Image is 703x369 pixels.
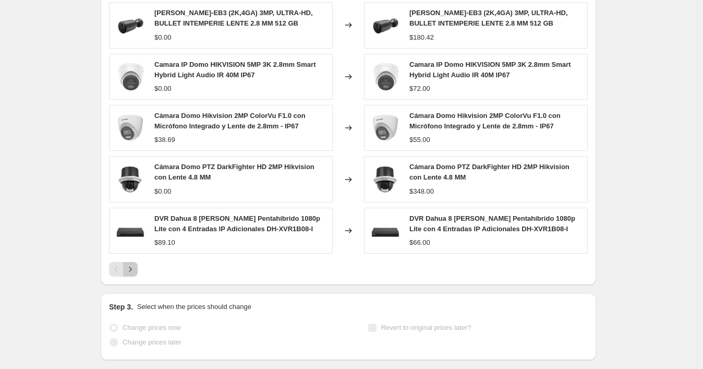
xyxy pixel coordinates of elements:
div: $0.00 [154,84,172,94]
div: $38.69 [154,135,175,145]
img: DH-XVR1B08-I-2_80x.jpg [370,215,401,246]
span: Cámara Domo Hikvision 2MP ColorVu F1.0 con Micrófono Integrado y Lente de 2.8mm - IP67 [154,112,306,130]
button: Next [123,262,138,277]
img: DS-2AE4225T-D3-1_80x.jpg [370,164,401,195]
span: Camara IP Domo HIKVISION 5MP 3K 2.8mm Smart Hybrid Light Audio IR 40M IP67 [409,61,571,79]
div: $55.00 [409,135,430,145]
img: DS-2CE72DF0T-FS2.8MM_80x.jpg [115,112,146,144]
img: Sinnombre_0e0fd93d-616e-4af5-9a7d-8ebbde2fda43_80x.jpg [370,9,401,41]
img: DS-2CE72DF0T-FS2.8MM_80x.jpg [370,112,401,144]
p: Select when the prices should change [137,302,251,312]
img: Sinnombre_0e0fd93d-616e-4af5-9a7d-8ebbde2fda43_80x.jpg [115,9,146,41]
div: $348.00 [409,186,434,197]
span: Revert to original prices later? [381,324,471,331]
div: $0.00 [154,32,172,43]
span: Change prices later [123,338,181,346]
div: $72.00 [409,84,430,94]
span: Camara IP Domo HIKVISION 5MP 3K 2.8mm Smart Hybrid Light Audio IR 40M IP67 [154,61,316,79]
span: Cámara Domo PTZ DarkFighter HD 2MP Hikvision con Lente 4.8 MM [154,163,314,181]
div: $0.00 [154,186,172,197]
div: $180.42 [409,32,434,43]
div: $89.10 [154,237,175,248]
img: 11_d17590c2-7d64-44df-b9d7-d84aac95259c_80x.jpg [115,61,146,92]
span: DVR Dahua 8 [PERSON_NAME] Pentahíbrido 1080p Lite con 4 Entradas IP Adicionales DH-XVR1B08-I [154,215,320,233]
nav: Pagination [109,262,138,277]
span: Cámara Domo Hikvision 2MP ColorVu F1.0 con Micrófono Integrado y Lente de 2.8mm - IP67 [409,112,561,130]
h2: Step 3. [109,302,133,312]
span: [PERSON_NAME]-EB3 (2K,4GA) 3MP, ULTRA-HD, BULLET INTEMPERIE LENTE 2.8 MM 512 GB [409,9,568,27]
div: $66.00 [409,237,430,248]
img: DS-2AE4225T-D3-1_80x.jpg [115,164,146,195]
span: DVR Dahua 8 [PERSON_NAME] Pentahíbrido 1080p Lite con 4 Entradas IP Adicionales DH-XVR1B08-I [409,215,575,233]
span: [PERSON_NAME]-EB3 (2K,4GA) 3MP, ULTRA-HD, BULLET INTEMPERIE LENTE 2.8 MM 512 GB [154,9,313,27]
span: Cámara Domo PTZ DarkFighter HD 2MP Hikvision con Lente 4.8 MM [409,163,569,181]
img: 11_d17590c2-7d64-44df-b9d7-d84aac95259c_80x.jpg [370,61,401,92]
span: Change prices now [123,324,180,331]
img: DH-XVR1B08-I-2_80x.jpg [115,215,146,246]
